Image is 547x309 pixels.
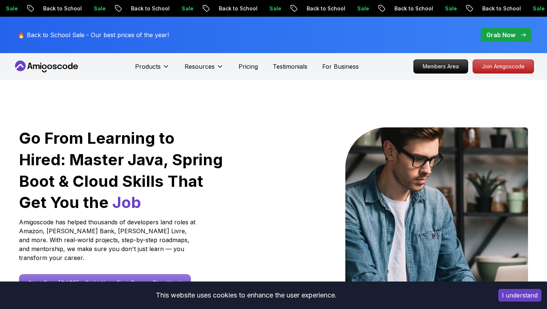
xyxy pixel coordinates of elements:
[239,62,258,71] a: Pricing
[486,30,515,39] p: Grab Now
[135,62,161,71] p: Products
[439,5,463,12] p: Sale
[19,218,198,262] p: Amigoscode has helped thousands of developers land roles at Amazon, [PERSON_NAME] Bank, [PERSON_N...
[351,5,375,12] p: Sale
[473,60,534,73] p: Join Amigoscode
[87,5,111,12] p: Sale
[19,127,224,213] h1: Go From Learning to Hired: Master Java, Spring Boot & Cloud Skills That Get You the
[300,5,351,12] p: Back to School
[175,5,199,12] p: Sale
[37,5,87,12] p: Back to School
[112,193,141,212] span: Job
[135,62,170,77] button: Products
[19,274,191,292] a: Start Free [DATE] - Build Your First Project This Week
[413,59,468,74] a: Members Area
[414,60,468,73] p: Members Area
[273,62,307,71] a: Testimonials
[263,5,287,12] p: Sale
[185,62,224,77] button: Resources
[473,59,534,74] a: Join Amigoscode
[388,5,439,12] p: Back to School
[17,30,169,39] p: 🔥 Back to School Sale - Our best prices of the year!
[476,5,527,12] p: Back to School
[212,5,263,12] p: Back to School
[125,5,175,12] p: Back to School
[6,287,487,303] div: This website uses cookies to enhance the user experience.
[498,289,541,302] button: Accept cookies
[185,62,215,71] p: Resources
[322,62,359,71] a: For Business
